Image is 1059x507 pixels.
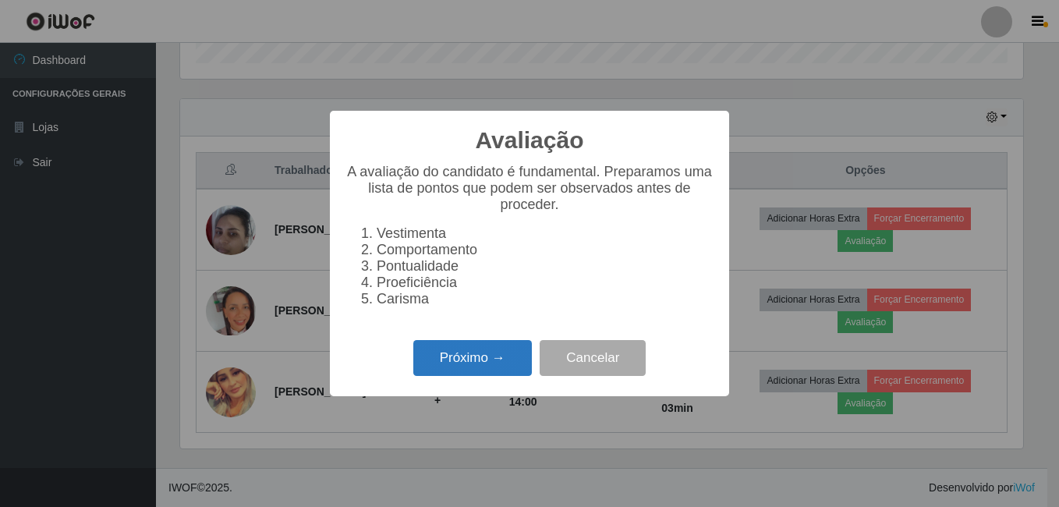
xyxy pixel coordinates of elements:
[377,275,714,291] li: Proeficiência
[413,340,532,377] button: Próximo →
[345,164,714,213] p: A avaliação do candidato é fundamental. Preparamos uma lista de pontos que podem ser observados a...
[377,225,714,242] li: Vestimenta
[476,126,584,154] h2: Avaliação
[377,242,714,258] li: Comportamento
[377,258,714,275] li: Pontualidade
[540,340,646,377] button: Cancelar
[377,291,714,307] li: Carisma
